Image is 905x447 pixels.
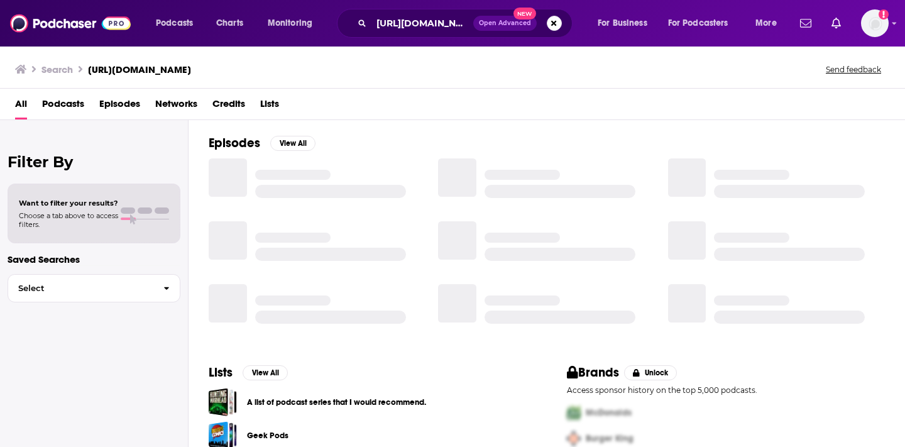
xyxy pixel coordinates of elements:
[247,429,288,443] a: Geek Pods
[209,135,315,151] a: EpisodesView All
[660,13,747,33] button: open menu
[562,400,586,426] img: First Pro Logo
[747,13,793,33] button: open menu
[15,94,27,119] a: All
[668,14,728,32] span: For Podcasters
[755,14,777,32] span: More
[41,63,73,75] h3: Search
[260,94,279,119] a: Lists
[586,433,633,444] span: Burger King
[567,385,885,395] p: Access sponsor history on the top 5,000 podcasts.
[209,365,233,380] h2: Lists
[479,20,531,26] span: Open Advanced
[268,14,312,32] span: Monitoring
[586,407,632,418] span: McDonalds
[8,274,180,302] button: Select
[212,94,245,119] a: Credits
[19,199,118,207] span: Want to filter your results?
[826,13,846,34] a: Show notifications dropdown
[99,94,140,119] a: Episodes
[795,13,816,34] a: Show notifications dropdown
[473,16,537,31] button: Open AdvancedNew
[589,13,663,33] button: open menu
[147,13,209,33] button: open menu
[349,9,584,38] div: Search podcasts, credits, & more...
[216,14,243,32] span: Charts
[861,9,889,37] button: Show profile menu
[10,11,131,35] img: Podchaser - Follow, Share and Rate Podcasts
[209,135,260,151] h2: Episodes
[247,395,426,409] a: A list of podcast series that I would recommend.
[243,365,288,380] button: View All
[42,94,84,119] a: Podcasts
[513,8,536,19] span: New
[879,9,889,19] svg: Add a profile image
[567,365,619,380] h2: Brands
[208,13,251,33] a: Charts
[624,365,677,380] button: Unlock
[598,14,647,32] span: For Business
[8,284,153,292] span: Select
[209,388,237,416] a: A list of podcast series that I would recommend.
[861,9,889,37] img: User Profile
[861,9,889,37] span: Logged in as AutumnKatie
[88,63,191,75] h3: [URL][DOMAIN_NAME]
[155,94,197,119] a: Networks
[259,13,329,33] button: open menu
[209,365,288,380] a: ListsView All
[19,211,118,229] span: Choose a tab above to access filters.
[371,13,473,33] input: Search podcasts, credits, & more...
[8,253,180,265] p: Saved Searches
[156,14,193,32] span: Podcasts
[8,153,180,171] h2: Filter By
[822,64,885,75] button: Send feedback
[270,136,315,151] button: View All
